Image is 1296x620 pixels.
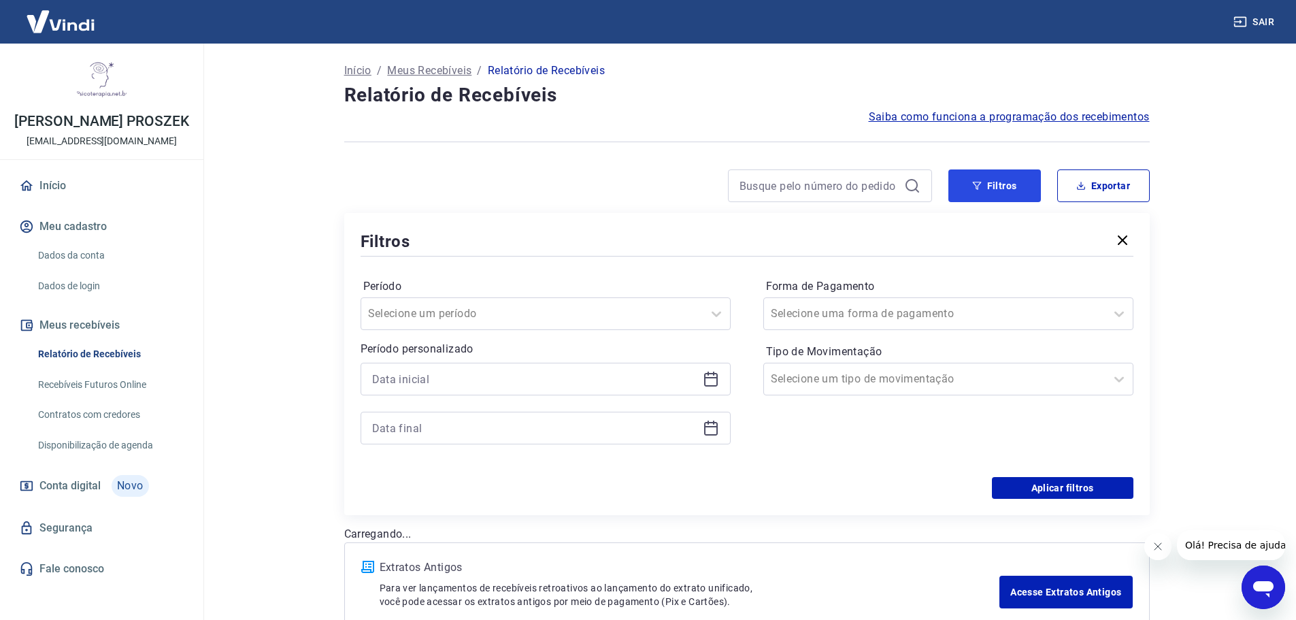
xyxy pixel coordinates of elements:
button: Meus recebíveis [16,310,187,340]
a: Início [344,63,371,79]
p: Carregando... [344,526,1150,542]
iframe: Botão para abrir a janela de mensagens [1242,566,1285,609]
p: Período personalizado [361,341,731,357]
a: Acesse Extratos Antigos [999,576,1132,608]
input: Data final [372,418,697,438]
a: Início [16,171,187,201]
span: Olá! Precisa de ajuda? [8,10,114,20]
h5: Filtros [361,231,411,252]
a: Segurança [16,513,187,543]
span: Conta digital [39,476,101,495]
label: Tipo de Movimentação [766,344,1131,360]
label: Período [363,278,728,295]
input: Data inicial [372,369,697,389]
button: Meu cadastro [16,212,187,242]
a: Conta digitalNovo [16,470,187,502]
a: Relatório de Recebíveis [33,340,187,368]
p: / [377,63,382,79]
button: Aplicar filtros [992,477,1133,499]
iframe: Mensagem da empresa [1177,530,1285,560]
p: [EMAIL_ADDRESS][DOMAIN_NAME] [27,134,177,148]
a: Dados de login [33,272,187,300]
button: Exportar [1057,169,1150,202]
a: Contratos com credores [33,401,187,429]
a: Saiba como funciona a programação dos recebimentos [869,109,1150,125]
img: 9315cdd2-4108-4970-b0de-98ba7d0d32e8.jpeg [75,54,129,109]
label: Forma de Pagamento [766,278,1131,295]
input: Busque pelo número do pedido [740,176,899,196]
a: Disponibilização de agenda [33,431,187,459]
iframe: Fechar mensagem [1144,533,1172,560]
p: Para ver lançamentos de recebíveis retroativos ao lançamento do extrato unificado, você pode aces... [380,581,1000,608]
a: Meus Recebíveis [387,63,471,79]
h4: Relatório de Recebíveis [344,82,1150,109]
button: Filtros [948,169,1041,202]
button: Sair [1231,10,1280,35]
a: Fale conosco [16,554,187,584]
p: / [477,63,482,79]
a: Dados da conta [33,242,187,270]
img: Vindi [16,1,105,42]
p: Extratos Antigos [380,559,1000,576]
span: Novo [112,475,149,497]
p: Relatório de Recebíveis [488,63,605,79]
p: [PERSON_NAME] PROSZEK [14,114,189,129]
img: ícone [361,561,374,573]
a: Recebíveis Futuros Online [33,371,187,399]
